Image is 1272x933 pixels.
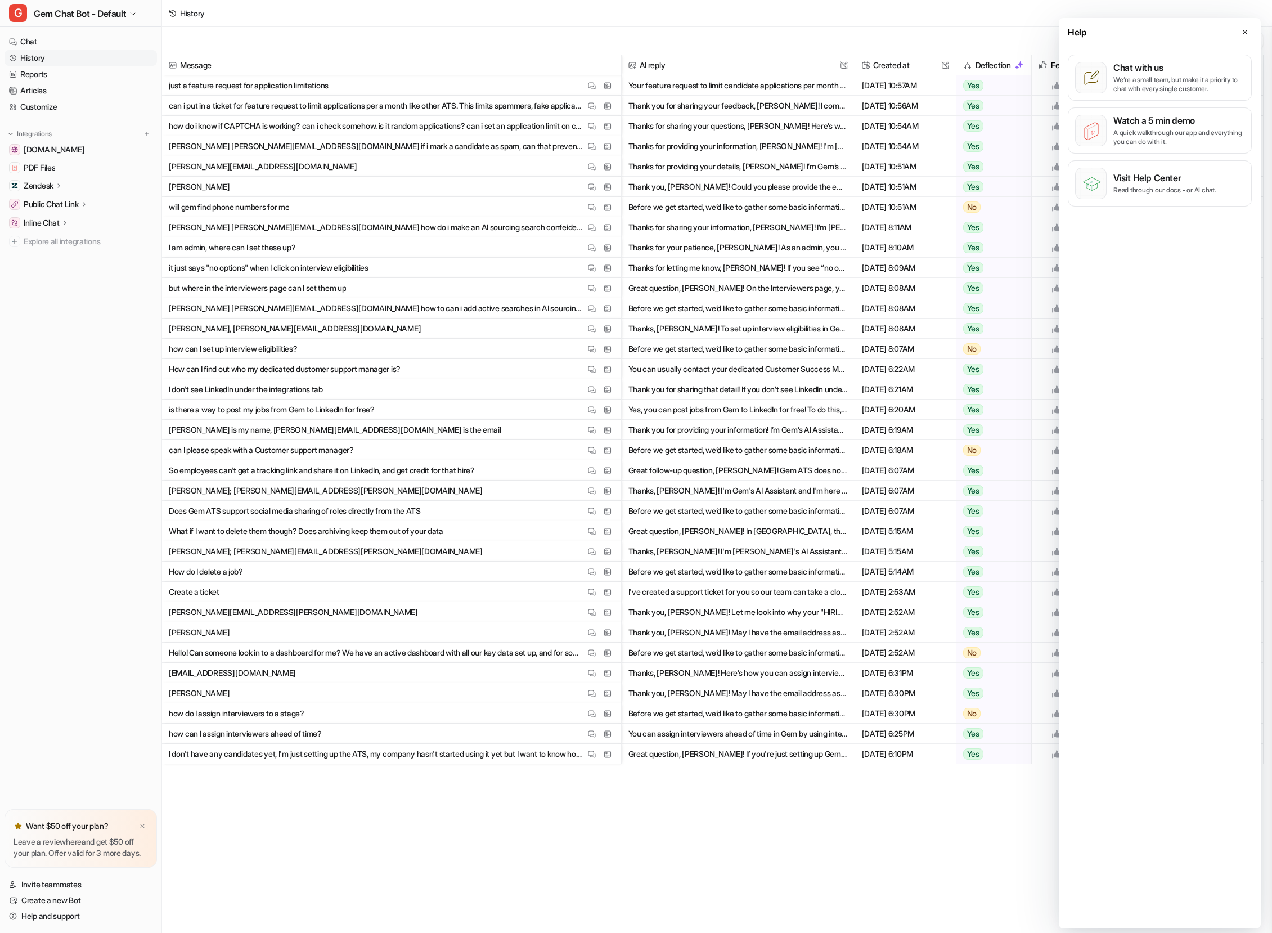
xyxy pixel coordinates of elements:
[956,379,1026,400] button: Yes
[169,622,230,643] p: [PERSON_NAME]
[860,96,951,116] span: [DATE] 10:56AM
[628,75,848,96] button: Your feature request to limit candidate applications per month has been submitted to our product ...
[860,217,951,237] span: [DATE] 8:11AM
[5,99,157,115] a: Customize
[963,505,983,517] span: Yes
[956,481,1026,501] button: Yes
[169,197,289,217] p: will gem find phone numbers for me
[860,481,951,501] span: [DATE] 6:07AM
[956,136,1026,156] button: Yes
[26,820,109,832] p: Want $50 off your plan?
[11,182,18,189] img: Zendesk
[24,199,79,210] p: Public Chat Link
[169,663,296,683] p: [EMAIL_ADDRESS][DOMAIN_NAME]
[628,724,848,744] button: You can assign interviewers ahead of time in Gem by using interview templates. Here’s how it work...
[860,55,951,75] span: Created at
[628,744,848,764] button: Great question, [PERSON_NAME]! If you're just setting up Gem ATS and don't have any candidates ye...
[963,526,983,537] span: Yes
[24,162,55,173] span: PDF Files
[143,130,151,138] img: menu_add.svg
[1113,186,1216,195] p: Read through our docs - or AI chat.
[628,663,848,683] button: Thanks, [PERSON_NAME]! Here’s how you can assign interviewers to a stage in Gem: 1. Go to the Int...
[860,400,951,420] span: [DATE] 6:20AM
[956,116,1026,136] button: Yes
[5,66,157,82] a: Reports
[628,177,848,197] button: Thank you, [PERSON_NAME]! Could you please provide the email address associated with your Gem acc...
[956,501,1026,521] button: Yes
[963,667,983,679] span: Yes
[956,75,1026,96] button: Yes
[628,582,848,602] button: I've created a support ticket for you so our team can take a closer look at your "HIRING DASHBOAR...
[963,242,983,253] span: Yes
[66,837,82,846] a: here
[1113,62,1244,73] p: Chat with us
[1068,55,1252,101] button: Chat with usWe’re a small team, but make it a priority to chat with every single customer.
[5,234,157,249] a: Explore all integrations
[169,96,585,116] p: can i put in a ticket for feature request to limit applications per a month like other ATS. This ...
[956,703,1026,724] button: No
[860,643,951,663] span: [DATE] 2:52AM
[169,643,585,663] p: Hello! Can someone look in to a dashboard for me? We have an active dashboard with all our key da...
[5,908,157,924] a: Help and support
[628,359,848,379] button: You can usually contact your dedicated Customer Success Manager directly if you have one. If you'...
[169,521,443,541] p: What if I want to delete them though? Does archiving keep them out of your data
[139,823,146,830] img: x
[956,440,1026,460] button: No
[956,643,1026,663] button: No
[169,541,483,562] p: [PERSON_NAME]; [PERSON_NAME][EMAIL_ADDRESS][PERSON_NAME][DOMAIN_NAME]
[956,177,1026,197] button: Yes
[34,6,126,21] span: Gem Chat Bot - Default
[1113,75,1244,93] p: We’re a small team, but make it a priority to chat with every single customer.
[169,258,368,278] p: it just says "no options" when I click on interview eligibilities
[963,100,983,111] span: Yes
[956,724,1026,744] button: Yes
[11,164,18,171] img: PDF Files
[14,822,23,831] img: star
[628,197,848,217] button: Before we get started, we’d like to gather some basic information to help us identify your accoun...
[169,298,585,319] p: [PERSON_NAME] [PERSON_NAME][EMAIL_ADDRESS][DOMAIN_NAME] how to can i add active searches in AI so...
[860,136,951,156] span: [DATE] 10:54AM
[860,319,951,339] span: [DATE] 8:08AM
[169,420,501,440] p: [PERSON_NAME] is my name, [PERSON_NAME][EMAIL_ADDRESS][DOMAIN_NAME] is the email
[963,201,981,213] span: No
[5,877,157,892] a: Invite teammates
[628,156,848,177] button: Thanks for providing your details, [PERSON_NAME]! I’m Gem’s AI Assistant, here to help with your ...
[1051,55,1085,75] h2: Feedback
[860,460,951,481] span: [DATE] 6:07AM
[628,562,848,582] button: Before we get started, we’d like to gather some basic information to help us identify your accoun...
[860,562,951,582] span: [DATE] 5:14AM
[956,319,1026,339] button: Yes
[860,258,951,278] span: [DATE] 8:09AM
[963,343,981,355] span: No
[860,420,951,440] span: [DATE] 6:19AM
[628,501,848,521] button: Before we get started, we’d like to gather some basic information to help us identify your accoun...
[628,622,848,643] button: Thank you, [PERSON_NAME]! May I have the email address associated with your Gem account?
[956,339,1026,359] button: No
[11,201,18,208] img: Public Chat Link
[956,258,1026,278] button: Yes
[169,703,304,724] p: how do I assign interviewers to a stage?
[963,445,981,456] span: No
[860,703,951,724] span: [DATE] 6:30PM
[5,50,157,66] a: History
[169,460,475,481] p: So employees can't get a tracking link and share it on LinkedIn, and get credit for that hire?
[24,217,60,228] p: Inline Chat
[5,142,157,158] a: status.gem.com[DOMAIN_NAME]
[169,440,354,460] p: can I please speak with a Customer support manager?
[628,703,848,724] button: Before we get started, we’d like to gather some basic information to help us identify your accoun...
[963,141,983,152] span: Yes
[956,96,1026,116] button: Yes
[956,582,1026,602] button: Yes
[169,683,230,703] p: [PERSON_NAME]
[9,4,27,22] span: G
[628,541,848,562] button: Thanks, [PERSON_NAME]! I'm [PERSON_NAME]'s AI Assistant and here to help. To delete a job post th...
[963,222,983,233] span: Yes
[963,546,983,557] span: Yes
[14,836,148,859] p: Leave a review and get $50 off your plan. Offer valid for 3 more days.
[5,892,157,908] a: Create a new Bot
[9,236,20,247] img: explore all integrations
[628,96,848,116] button: Thank you for sharing your feedback, [PERSON_NAME]! I completely understand how limiting applicat...
[860,359,951,379] span: [DATE] 6:22AM
[860,744,951,764] span: [DATE] 6:10PM
[860,298,951,319] span: [DATE] 8:08AM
